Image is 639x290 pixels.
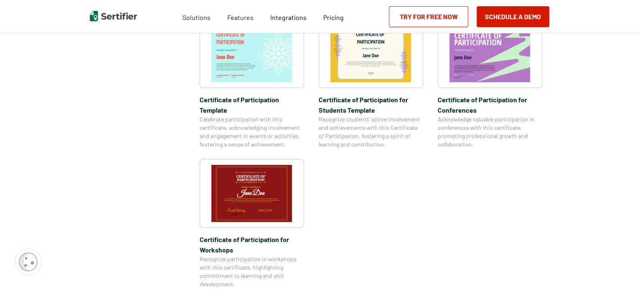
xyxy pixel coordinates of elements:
[227,11,254,22] span: Features
[438,19,542,149] a: Certificate of Participation for Conference​sCertificate of Participation for Conference​sAcknowl...
[211,25,292,82] img: Certificate of Participation Template
[200,234,304,255] span: Certificate of Participation​ for Workshops
[19,252,38,271] img: Cookie Popup Icon
[211,165,292,222] img: Certificate of Participation​ for Workshops
[323,13,344,21] span: Pricing
[449,25,530,82] img: Certificate of Participation for Conference​s
[330,25,411,82] img: Certificate of Participation for Students​ Template
[438,115,542,149] span: Acknowledge valuable participation in conferences with this certificate, promoting professional g...
[319,94,423,115] span: Certificate of Participation for Students​ Template
[438,94,542,115] span: Certificate of Participation for Conference​s
[270,13,307,21] span: Integrations
[200,115,304,149] span: Celebrate participation with this certificate, acknowledging involvement and engagement in events...
[477,6,549,27] button: Schedule a Demo
[200,94,304,115] span: Certificate of Participation Template
[200,159,304,288] a: Certificate of Participation​ for WorkshopsCertificate of Participation​ for WorkshopsRecognize p...
[270,11,307,22] a: Integrations
[183,11,210,22] span: Solutions
[389,6,468,27] a: Try for Free Now
[319,19,423,149] a: Certificate of Participation for Students​ TemplateCertificate of Participation for Students​ Tem...
[319,115,423,149] span: Recognize students’ active involvement and achievements with this Certificate of Participation, f...
[200,255,304,288] span: Recognize participation in workshops with this certificate, highlighting commitment to learning a...
[597,250,639,290] iframe: Chat Widget
[90,11,137,21] img: Sertifier | Digital Credentialing Platform
[200,19,304,149] a: Certificate of Participation TemplateCertificate of Participation TemplateCelebrate participation...
[323,11,344,22] a: Pricing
